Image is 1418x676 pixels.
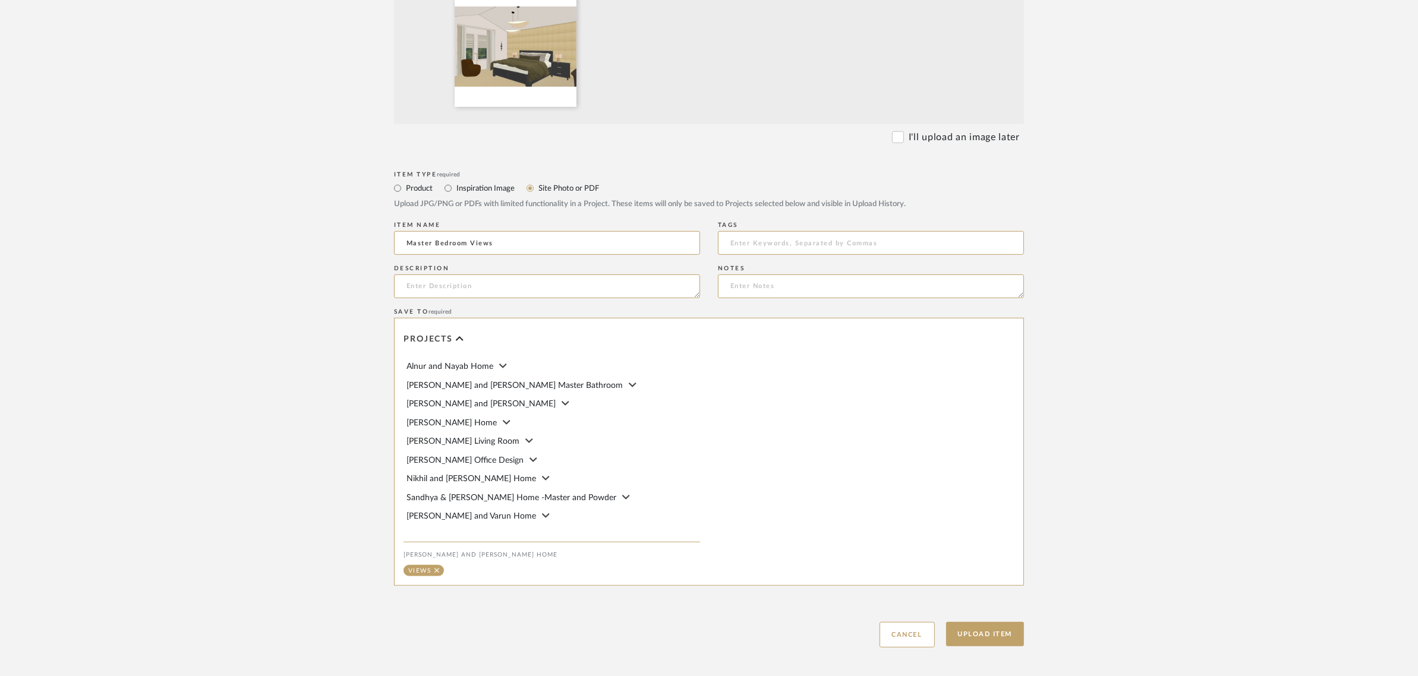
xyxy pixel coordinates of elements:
[394,222,700,229] div: Item name
[394,198,1024,210] div: Upload JPG/PNG or PDFs with limited functionality in a Project. These items will only be saved to...
[909,130,1020,144] label: I'll upload an image later
[407,456,524,465] span: [PERSON_NAME] Office Design
[394,265,700,272] div: Description
[394,181,1024,195] mat-radio-group: Select item type
[407,475,536,483] span: Nikhil and [PERSON_NAME] Home
[407,512,536,520] span: [PERSON_NAME] and Varun Home
[404,551,700,558] div: [PERSON_NAME] and [PERSON_NAME] Home
[407,419,497,427] span: [PERSON_NAME] Home
[394,171,1024,178] div: Item Type
[407,494,616,502] span: Sandhya & [PERSON_NAME] Home -Master and Powder
[394,231,700,255] input: Enter Name
[880,622,935,647] button: Cancel
[394,308,1024,315] div: Save To
[429,309,452,315] span: required
[437,172,461,178] span: required
[407,362,493,371] span: Alnur and Nayab Home
[537,182,599,195] label: Site Photo or PDF
[718,222,1024,229] div: Tags
[408,568,431,574] div: Views
[407,400,556,408] span: [PERSON_NAME] and [PERSON_NAME]
[404,334,453,345] span: Projects
[718,231,1024,255] input: Enter Keywords, Separated by Commas
[718,265,1024,272] div: Notes
[946,622,1025,646] button: Upload Item
[407,381,623,390] span: [PERSON_NAME] and [PERSON_NAME] Master Bathroom
[405,182,433,195] label: Product
[455,182,515,195] label: Inspiration Image
[407,437,519,446] span: [PERSON_NAME] Living Room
